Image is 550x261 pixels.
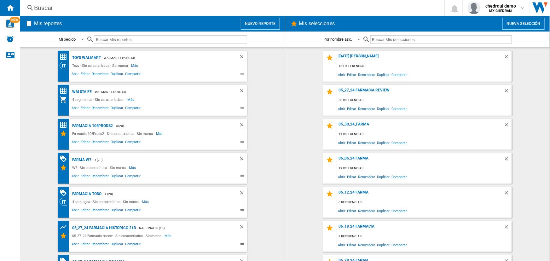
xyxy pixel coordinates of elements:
div: 05_27_24 Farmacia review [337,88,504,96]
span: Renombrar [91,139,110,147]
div: Farmacia Todo [71,190,102,198]
div: Borrar [239,224,247,232]
div: W7 - Sin característica - Sin marca [71,164,129,171]
span: Abrir [337,172,346,181]
div: Mis Selecciones [60,164,71,171]
div: 6 referencias [337,199,512,206]
span: Editar [80,71,90,78]
span: Renombrar [91,173,110,181]
div: Borrar [239,88,247,96]
div: Borrar [504,122,512,130]
span: Editar [80,207,90,215]
div: Mi pedido [59,37,76,42]
img: alerts-logo.svg [6,35,14,43]
span: Abrir [337,104,346,113]
div: 06_12_24 Farma [337,190,504,199]
button: Nueva selección [502,18,545,30]
span: Abrir [71,207,80,215]
div: - x (20) [91,156,226,164]
span: Editar [80,139,90,147]
span: Más [156,130,164,137]
span: Editar [346,206,357,215]
div: - walmart y patio (3) [101,54,226,62]
div: Visión Categoría [60,62,71,69]
span: Compartir [124,241,142,249]
span: Duplicar [376,172,391,181]
div: Farmacia 106Prods2 - Sin característica - Sin marca [71,130,156,137]
span: Compartir [391,241,408,249]
span: Compartir [124,105,142,113]
img: wise-card.svg [6,20,14,28]
div: Farmacia 106Prods2 [71,122,113,130]
span: Editar [346,138,357,147]
div: Matriz de precios [60,87,71,95]
div: Cuadrícula de precios de productos [60,223,71,231]
div: 8 referencias [337,233,512,241]
span: Compartir [391,70,408,79]
span: Compartir [124,173,142,181]
span: Renombrar [357,104,376,113]
span: Compartir [391,172,408,181]
div: Toys Walmart [71,54,101,62]
span: Renombrar [357,241,376,249]
span: Abrir [71,241,80,249]
div: Borrar [239,190,247,198]
div: 05_27_24 Farmacia review - Sin característica - Sin marca [71,232,165,240]
h2: Mis reportes [33,18,63,30]
span: Duplicar [110,139,124,147]
div: 05_27_24 Farmacia Historico 21d [71,224,136,232]
input: Buscar Mis reportes [94,35,247,44]
span: Más [142,198,150,206]
span: Más [131,62,139,69]
div: Borrar [504,88,512,96]
span: Abrir [71,139,80,147]
span: Duplicar [376,138,391,147]
span: Renombrar [91,105,110,113]
span: Compartir [391,138,408,147]
span: Editar [80,173,90,181]
span: Renombrar [357,206,376,215]
div: 161 referencias [337,62,512,70]
span: Duplicar [110,207,124,215]
span: Duplicar [376,206,391,215]
div: Matriz de precios [60,53,71,61]
span: Duplicar [110,173,124,181]
span: Abrir [337,70,346,79]
span: Renombrar [357,138,376,147]
div: Por nombre asc. [323,37,352,42]
b: MX CHEDRAUI [489,9,512,13]
span: Renombrar [357,70,376,79]
span: Más [129,164,137,171]
div: Mi colección [60,96,71,103]
div: Borrar [239,122,247,130]
span: Editar [346,70,357,79]
span: Renombrar [91,71,110,78]
div: Borrar [504,54,512,62]
div: Borrar [504,224,512,233]
div: 11 referencias [337,130,512,138]
div: 19 referencias [337,165,512,172]
div: - Nacionales (15) [136,224,226,232]
h2: Mis selecciones [298,18,336,30]
span: Abrir [71,105,80,113]
div: Mis Selecciones [60,130,71,137]
span: Duplicar [110,241,124,249]
span: Compartir [124,71,142,78]
span: Editar [346,241,357,249]
div: Matriz de PROMOCIONES [60,189,71,197]
span: Abrir [337,138,346,147]
div: 06_18_24 Farmacia [337,224,504,233]
div: FARMA W7 [71,156,91,164]
div: 60 referencias [337,96,512,104]
span: Editar [80,241,90,249]
div: Matriz de PROMOCIONES [60,155,71,163]
div: Borrar [504,190,512,199]
span: Compartir [124,139,142,147]
div: - x (20) [113,122,226,130]
div: Borrar [239,54,247,62]
div: Borrar [504,156,512,165]
span: Compartir [124,207,142,215]
span: Editar [346,104,357,113]
span: Más [127,96,135,103]
span: Duplicar [110,71,124,78]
